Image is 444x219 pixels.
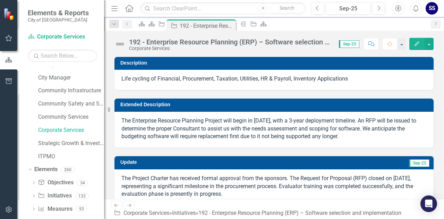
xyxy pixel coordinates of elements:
div: 260 [61,167,75,172]
button: Search [270,3,304,13]
div: Corporate Services [129,46,332,51]
div: Sep-25 [328,5,368,13]
a: Community Infrastructure [38,87,104,95]
span: Search [280,5,294,11]
button: SS [426,2,438,15]
span: Sep-25 [339,40,359,48]
a: Initiatives [172,210,196,216]
h3: Description [120,60,430,66]
div: 192 - Enterprise Resource Planning (ERP) – Software selection and implementation [180,22,234,30]
div: 93 [76,206,87,212]
img: ClearPoint Strategy [3,7,16,20]
span: Sep-25 [409,159,429,167]
div: 34 [77,180,88,186]
a: City Manager [38,74,104,82]
div: » » [114,209,404,217]
input: Search ClearPoint... [140,2,306,15]
p: The Project Charter has received formal approval from the sponsors. The Request for Proposal (RFP... [121,175,427,200]
small: City of [GEOGRAPHIC_DATA] [28,17,89,23]
a: Initiatives [38,192,71,200]
div: 133 [75,193,89,199]
span: Elements & Reports [28,9,89,17]
input: Search Below... [28,50,97,62]
a: Corporate Services [38,126,104,134]
a: Elements [34,166,58,174]
a: ITPMO [38,153,104,161]
div: Open Intercom Messenger [420,195,437,212]
img: Not Defined [114,39,126,50]
button: Sep-25 [326,2,370,15]
h3: Update [120,160,256,165]
div: 192 - Enterprise Resource Planning (ERP) – Software selection and implementation [198,210,401,216]
h3: Extended Description [120,102,430,107]
a: Community Safety and Social Services [38,100,104,108]
p: The Enterprise Resource Planning Project will begin in [DATE], with a 3-year deployment timeline.... [121,117,427,141]
a: Strategic Growth & Investment [38,140,104,148]
span: Life cycling of Financial, Procurement, Taxation, Utilities, HR & Payroll, Inventory Applications [121,75,348,82]
a: Corporate Services [28,33,97,41]
a: Community Services [38,113,104,121]
a: Objectives [38,179,73,187]
div: 192 - Enterprise Resource Planning (ERP) – Software selection and implementation [129,38,332,46]
a: Measures [38,205,72,213]
a: Corporate Services [123,210,169,216]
